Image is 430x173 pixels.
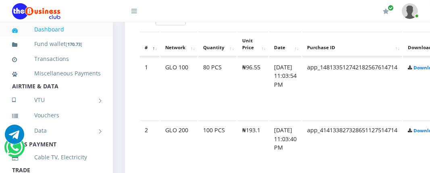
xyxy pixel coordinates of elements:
[402,3,418,19] img: User
[5,131,24,144] a: Chat for support
[383,8,389,15] i: Renew/Upgrade Subscription
[269,58,301,120] td: [DATE] 11:03:54 PM
[6,144,23,157] a: Chat for support
[237,58,268,120] td: ₦96.55
[12,3,60,19] img: Logo
[67,41,81,47] b: 170.73
[12,90,101,110] a: VTU
[12,121,101,141] a: Data
[198,32,237,57] th: Quantity: activate to sort column ascending
[140,58,160,120] td: 1
[12,35,101,54] a: Fund wallet[170.73]
[237,32,268,57] th: Unit Price: activate to sort column ascending
[302,58,402,120] td: app_148133512742182567614714
[12,64,101,83] a: Miscellaneous Payments
[12,148,101,167] a: Cable TV, Electricity
[302,32,402,57] th: Purchase ID: activate to sort column ascending
[12,20,101,39] a: Dashboard
[388,5,394,11] span: Renew/Upgrade Subscription
[12,106,101,125] a: Vouchers
[198,58,237,120] td: 80 PCS
[269,32,301,57] th: Date: activate to sort column ascending
[12,50,101,68] a: Transactions
[160,58,197,120] td: GLO 100
[140,32,160,57] th: #: activate to sort column descending
[66,41,82,47] small: [ ]
[160,32,197,57] th: Network: activate to sort column ascending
